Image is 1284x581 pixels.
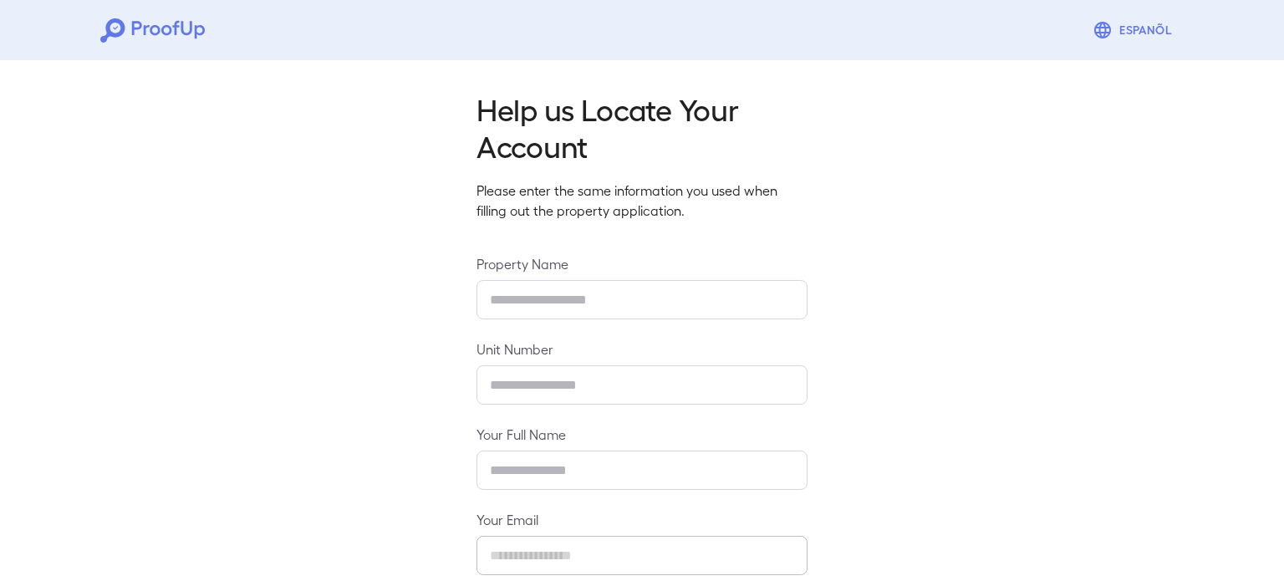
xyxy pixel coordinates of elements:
[476,90,808,164] h2: Help us Locate Your Account
[476,339,808,359] label: Unit Number
[476,181,808,221] p: Please enter the same information you used when filling out the property application.
[1086,13,1184,47] button: Espanõl
[476,254,808,273] label: Property Name
[476,510,808,529] label: Your Email
[476,425,808,444] label: Your Full Name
